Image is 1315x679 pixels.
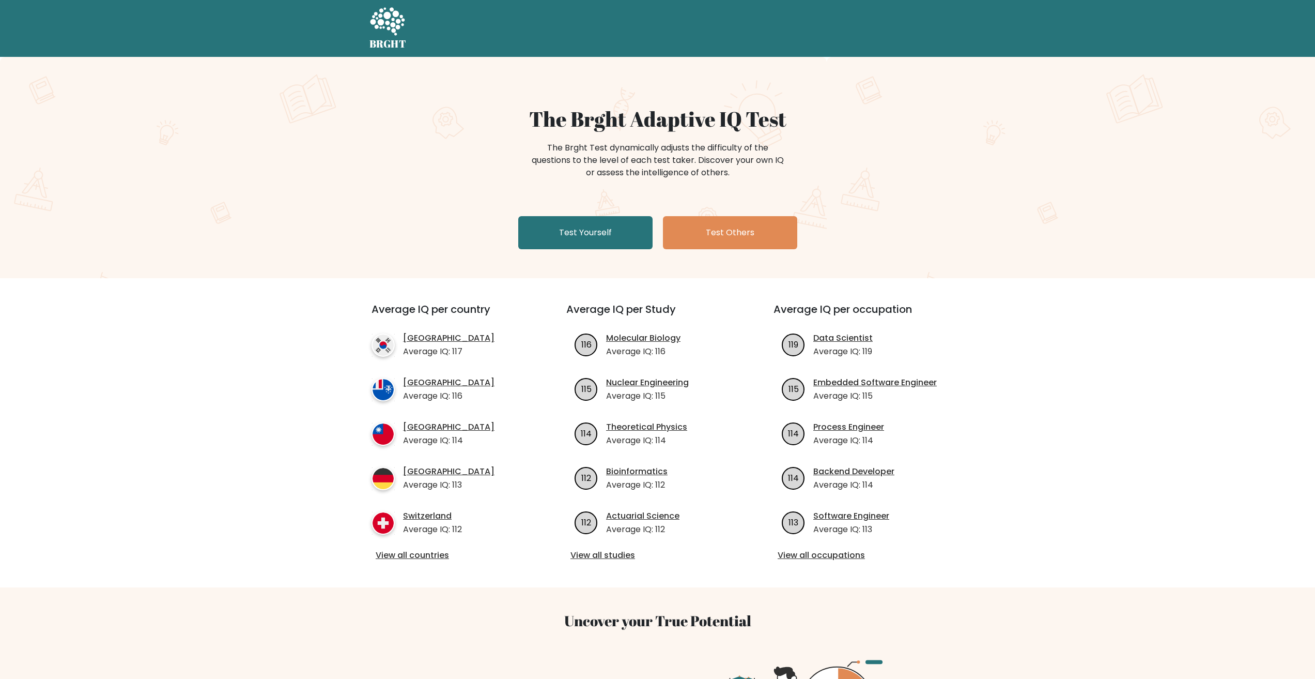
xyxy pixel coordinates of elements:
[372,303,529,328] h3: Average IQ per country
[606,376,689,389] a: Nuclear Engineering
[606,479,668,491] p: Average IQ: 112
[581,516,591,528] text: 112
[372,467,395,490] img: country
[376,549,525,562] a: View all countries
[788,516,798,528] text: 113
[518,216,653,249] a: Test Yourself
[606,345,680,358] p: Average IQ: 116
[606,332,680,344] a: Molecular Biology
[406,107,910,131] h1: The Brght Adaptive IQ Test
[581,472,591,484] text: 112
[369,4,407,53] a: BRGHT
[403,523,462,536] p: Average IQ: 112
[813,465,894,478] a: Backend Developer
[813,523,889,536] p: Average IQ: 113
[606,421,687,433] a: Theoretical Physics
[372,378,395,401] img: country
[606,510,679,522] a: Actuarial Science
[773,303,956,328] h3: Average IQ per occupation
[570,549,745,562] a: View all studies
[403,345,494,358] p: Average IQ: 117
[403,434,494,447] p: Average IQ: 114
[813,421,884,433] a: Process Engineer
[606,465,668,478] a: Bioinformatics
[778,549,952,562] a: View all occupations
[372,334,395,357] img: country
[813,479,894,491] p: Average IQ: 114
[813,390,937,402] p: Average IQ: 115
[372,511,395,535] img: country
[606,523,679,536] p: Average IQ: 112
[403,376,494,389] a: [GEOGRAPHIC_DATA]
[581,427,592,439] text: 114
[813,332,873,344] a: Data Scientist
[566,303,749,328] h3: Average IQ per Study
[323,612,993,630] h3: Uncover your True Potential
[663,216,797,249] a: Test Others
[788,338,798,350] text: 119
[788,472,799,484] text: 114
[606,434,687,447] p: Average IQ: 114
[403,465,494,478] a: [GEOGRAPHIC_DATA]
[403,390,494,402] p: Average IQ: 116
[529,142,787,179] div: The Brght Test dynamically adjusts the difficulty of the questions to the level of each test take...
[606,390,689,402] p: Average IQ: 115
[788,427,799,439] text: 114
[813,376,937,389] a: Embedded Software Engineer
[581,338,592,350] text: 116
[403,479,494,491] p: Average IQ: 113
[403,332,494,344] a: [GEOGRAPHIC_DATA]
[581,383,592,395] text: 115
[813,345,873,358] p: Average IQ: 119
[403,510,462,522] a: Switzerland
[369,38,407,50] h5: BRGHT
[813,510,889,522] a: Software Engineer
[403,421,494,433] a: [GEOGRAPHIC_DATA]
[788,383,799,395] text: 115
[813,434,884,447] p: Average IQ: 114
[372,423,395,446] img: country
